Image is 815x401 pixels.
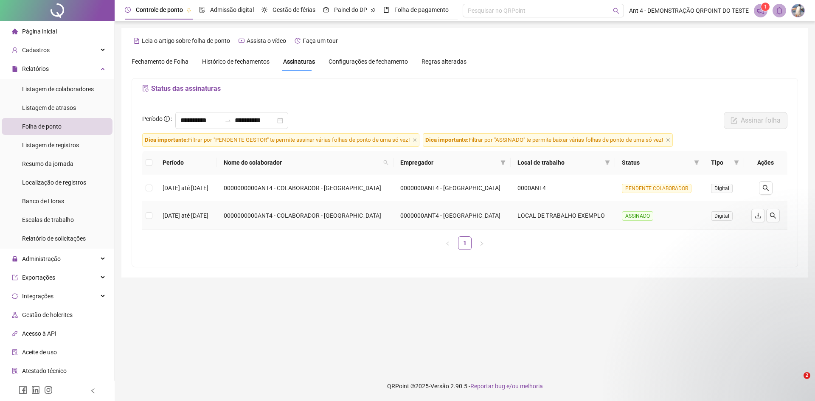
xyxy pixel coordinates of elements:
[217,174,393,202] td: 0000000000ANT4 - COLABORADOR - [GEOGRAPHIC_DATA]
[22,198,64,205] span: Banco de Horas
[329,59,408,64] span: Configurações de fechamento
[125,7,131,13] span: clock-circle
[323,7,329,13] span: dashboard
[142,37,230,44] span: Leia o artigo sobre folha de ponto
[517,158,601,167] span: Local de trabalho
[430,383,449,390] span: Versão
[12,293,18,299] span: sync
[441,236,455,250] button: left
[479,241,484,246] span: right
[22,367,67,374] span: Atestado técnico
[142,133,419,147] span: Filtrar por "PENDENTE GESTOR" te permite assinar várias folhas de ponto de uma só vez!
[12,349,18,355] span: audit
[382,156,390,169] span: search
[744,151,787,174] th: Ações
[217,202,393,230] td: 0000000000ANT4 - COLABORADOR - [GEOGRAPHIC_DATA]
[475,236,489,250] button: right
[371,8,376,13] span: pushpin
[711,184,733,193] span: Digital
[44,386,53,394] span: instagram
[225,117,231,124] span: to
[603,156,612,169] span: filter
[422,59,467,64] span: Regras alteradas
[776,7,783,14] span: bell
[22,235,86,242] span: Relatório de solicitações
[22,255,61,262] span: Administração
[804,372,810,379] span: 2
[383,160,388,165] span: search
[12,331,18,337] span: api
[12,368,18,374] span: solution
[445,241,450,246] span: left
[762,185,769,191] span: search
[22,142,79,149] span: Listagem de registros
[22,86,94,93] span: Listagem de colaboradores
[770,212,776,219] span: search
[22,293,53,300] span: Integrações
[12,47,18,53] span: user-add
[423,133,673,147] span: Filtrar por "ASSINADO" te permite baixar várias folhas de ponto de uma só vez!
[757,7,764,14] span: notification
[132,58,188,65] span: Fechamento de Folha
[755,212,762,219] span: download
[283,59,315,64] span: Assinaturas
[499,156,507,169] span: filter
[115,371,815,401] footer: QRPoint © 2025 - 2.90.5 -
[458,236,472,250] li: 1
[12,66,18,72] span: file
[145,137,188,143] span: Dica importante:
[142,84,787,94] h5: Status das assinaturas
[19,386,27,394] span: facebook
[31,386,40,394] span: linkedin
[425,137,469,143] span: Dica importante:
[458,237,471,250] a: 1
[22,311,73,318] span: Gestão de holerites
[764,4,767,10] span: 1
[383,7,389,13] span: book
[732,156,741,169] span: filter
[22,123,62,130] span: Folha de ponto
[225,117,231,124] span: swap-right
[470,383,543,390] span: Reportar bug e/ou melhoria
[622,184,691,193] span: PENDENTE COLABORADOR
[186,8,191,13] span: pushpin
[224,158,380,167] span: Nome do colaborador
[441,236,455,250] li: Página anterior
[22,330,56,337] span: Acesso à API
[156,174,217,202] td: [DATE] até [DATE]
[134,38,140,44] span: file-text
[295,38,301,44] span: history
[475,236,489,250] li: Próxima página
[694,160,699,165] span: filter
[261,7,267,13] span: sun
[202,58,270,65] span: Histórico de fechamentos
[22,65,49,72] span: Relatórios
[273,6,315,13] span: Gestão de férias
[511,174,615,202] td: 0000ANT4
[613,8,619,14] span: search
[22,104,76,111] span: Listagem de atrasos
[22,216,74,223] span: Escalas de trabalho
[711,158,731,167] span: Tipo
[22,28,57,35] span: Página inicial
[786,372,807,393] iframe: Intercom live chat
[334,6,367,13] span: Painel do DP
[761,3,770,11] sup: 1
[22,160,73,167] span: Resumo da jornada
[156,202,217,230] td: [DATE] até [DATE]
[12,256,18,262] span: lock
[22,47,50,53] span: Cadastros
[692,156,701,169] span: filter
[247,37,286,44] span: Assista o vídeo
[199,7,205,13] span: file-done
[724,112,787,129] button: Assinar folha
[12,28,18,34] span: home
[12,275,18,280] span: export
[629,6,749,15] span: Ant 4 - DEMONSTRAÇÃO QRPOINT DO TESTE
[792,4,804,17] img: 470
[394,6,449,13] span: Folha de pagamento
[393,174,511,202] td: 0000000ANT4 - [GEOGRAPHIC_DATA]
[239,38,244,44] span: youtube
[142,85,149,92] span: file-sync
[393,202,511,230] td: 0000000ANT4 - [GEOGRAPHIC_DATA]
